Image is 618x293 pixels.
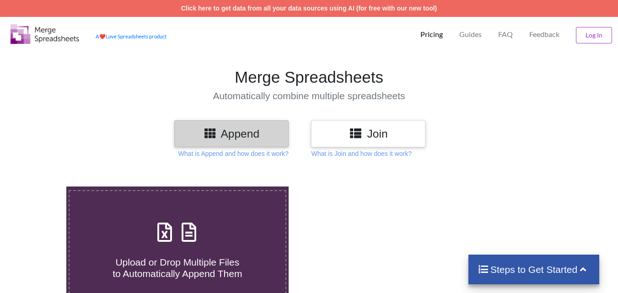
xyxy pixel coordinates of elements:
a: AheartLove Spreadsheets product [96,33,167,39]
h3: Join [318,127,419,140]
span: heart [99,33,106,39]
p: What is Join and how does it work? [311,149,411,158]
button: Log In [576,27,612,43]
span: Upload or Drop Multiple Files to Automatically Append Them [113,257,242,279]
p: What is Append and how does it work? [178,149,289,158]
img: Logo.png [11,24,79,44]
p: Guides [459,30,482,39]
p: Pricing [420,30,443,39]
span: Feedback [529,31,559,38]
a: Click here to get data from all your data sources using AI (for free with our new tool) [181,5,437,12]
h3: Append [181,127,282,140]
p: FAQ [498,30,513,39]
h4: Steps to Get Started [478,264,591,275]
